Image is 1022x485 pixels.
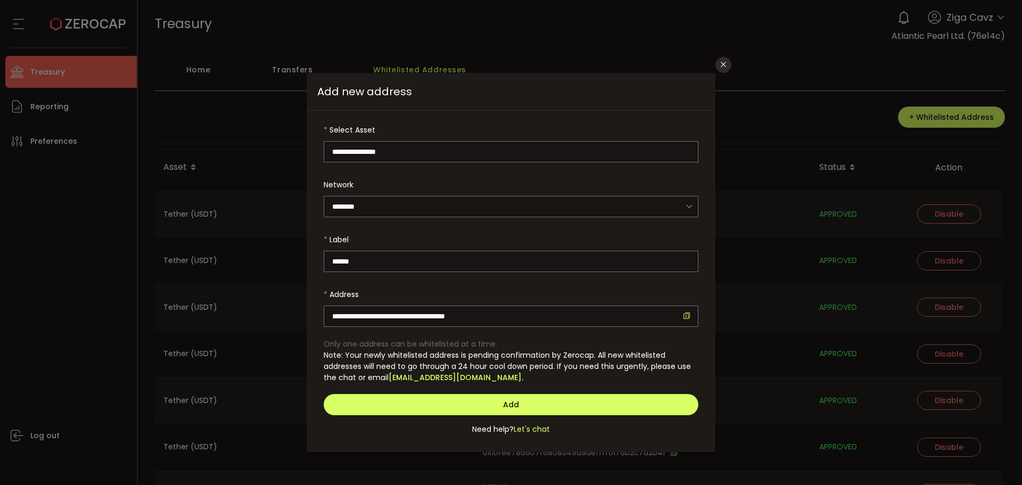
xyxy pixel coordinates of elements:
[324,339,497,349] span: Only one address can be whitelisted at a time.
[324,394,698,415] button: Add
[324,350,691,383] span: Note: Your newly whitelisted address is pending confirmation by Zerocap. All new whitelisted addr...
[969,434,1022,485] iframe: Chat Widget
[307,73,715,453] div: dialog
[307,73,715,111] span: Add new address
[389,372,523,383] a: [EMAIL_ADDRESS][DOMAIN_NAME].
[472,424,514,435] span: Need help?
[503,399,519,410] span: Add
[514,424,550,435] span: Let's chat
[715,57,731,73] button: Close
